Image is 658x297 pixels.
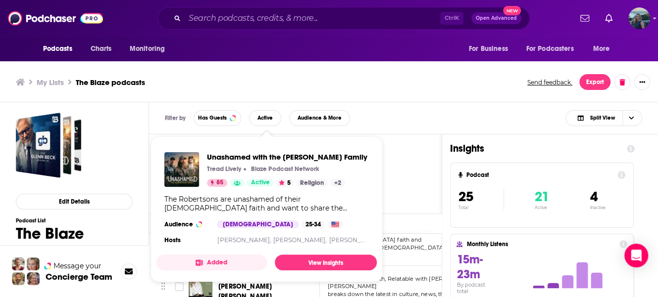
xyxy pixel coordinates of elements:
[185,10,440,26] input: Search podcasts, credits, & more...
[328,275,478,290] span: Upbeat and in-depth, Relatable with [PERSON_NAME] [PERSON_NAME]
[37,78,64,87] a: My Lists
[207,179,227,187] a: 85
[471,12,521,24] button: Open AdvancedNew
[194,110,241,126] button: Has Guests
[276,179,294,187] button: 5
[628,7,650,29] span: Logged in as kelli0108
[123,40,178,58] button: open menu
[593,42,609,56] span: More
[586,40,622,58] button: open menu
[469,42,508,56] span: For Business
[590,188,597,205] span: 4
[91,42,112,56] span: Charts
[164,236,181,244] h4: Hosts
[165,115,186,122] h3: Filter by
[16,113,81,178] a: The Blaze podcasts
[535,188,549,205] span: 21
[329,236,381,244] a: [PERSON_NAME]
[27,272,40,285] img: Barbara Profile
[298,115,342,121] span: Audience & More
[164,220,209,228] h3: Audience
[328,244,488,259] span: want to share the [DEMOGRAPHIC_DATA] with everyone, from new
[249,165,319,173] a: Blaze Podcast Network
[207,152,367,162] span: Unashamed with the [PERSON_NAME] Family
[130,42,165,56] span: Monitoring
[466,171,613,178] h4: Podcast
[590,115,614,121] span: Split View
[217,236,271,244] a: [PERSON_NAME],
[458,188,473,205] span: 25
[503,6,521,15] span: New
[217,220,299,228] div: [DEMOGRAPHIC_DATA]
[624,244,648,267] div: Open Intercom Messenger
[198,115,227,121] span: Has Guests
[565,110,642,126] button: Choose View
[164,152,199,187] img: Unashamed with the Robertson Family
[462,40,520,58] button: open menu
[440,12,463,25] span: Ctrl K
[302,220,325,228] div: 25-34
[216,178,223,188] span: 85
[164,195,369,212] div: The Robertsons are unashamed of their [DEMOGRAPHIC_DATA] faith and want to share the [DEMOGRAPHIC...
[628,7,650,29] img: User Profile
[12,272,25,285] img: Jon Profile
[207,165,241,173] p: Tread Lively
[450,142,619,155] h1: Insights
[466,241,615,248] h4: Monthly Listens
[175,282,184,291] span: Toggle select row
[456,252,482,282] span: 15m-23m
[249,110,281,126] button: Active
[12,257,25,270] img: Sydney Profile
[520,40,588,58] button: open menu
[43,42,72,56] span: Podcasts
[247,179,273,187] a: Active
[273,236,327,244] a: [PERSON_NAME],
[36,40,85,58] button: open menu
[156,255,267,270] button: Added
[157,7,530,30] div: Search podcasts, credits, & more...
[330,179,345,187] a: +2
[476,16,517,21] span: Open Advanced
[576,10,593,27] a: Show notifications dropdown
[526,42,574,56] span: For Podcasters
[296,179,328,187] a: Religion
[579,74,610,90] button: Export
[8,9,103,28] img: Podchaser - Follow, Share and Rate Podcasts
[456,282,497,295] h4: By podcast total
[289,110,350,126] button: Audience & More
[251,178,269,188] span: Active
[16,224,133,262] h1: The Blaze podcasts
[275,255,377,270] a: View Insights
[251,165,319,173] p: Blaze Podcast Network
[27,257,40,270] img: Jules Profile
[16,194,133,210] button: Edit Details
[535,205,549,210] p: Active
[458,205,504,210] p: Total
[46,272,112,282] h3: Concierge Team
[601,10,616,27] a: Show notifications dropdown
[257,115,273,121] span: Active
[634,74,650,90] button: Show More Button
[207,152,367,162] a: Unashamed with the Robertson Family
[590,205,605,210] p: Inactive
[16,217,133,224] h3: Podcast List
[76,78,145,87] h3: The Blaze podcasts
[53,261,101,271] span: Message your
[628,7,650,29] button: Show profile menu
[84,40,118,58] a: Charts
[524,78,575,86] button: Send feedback.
